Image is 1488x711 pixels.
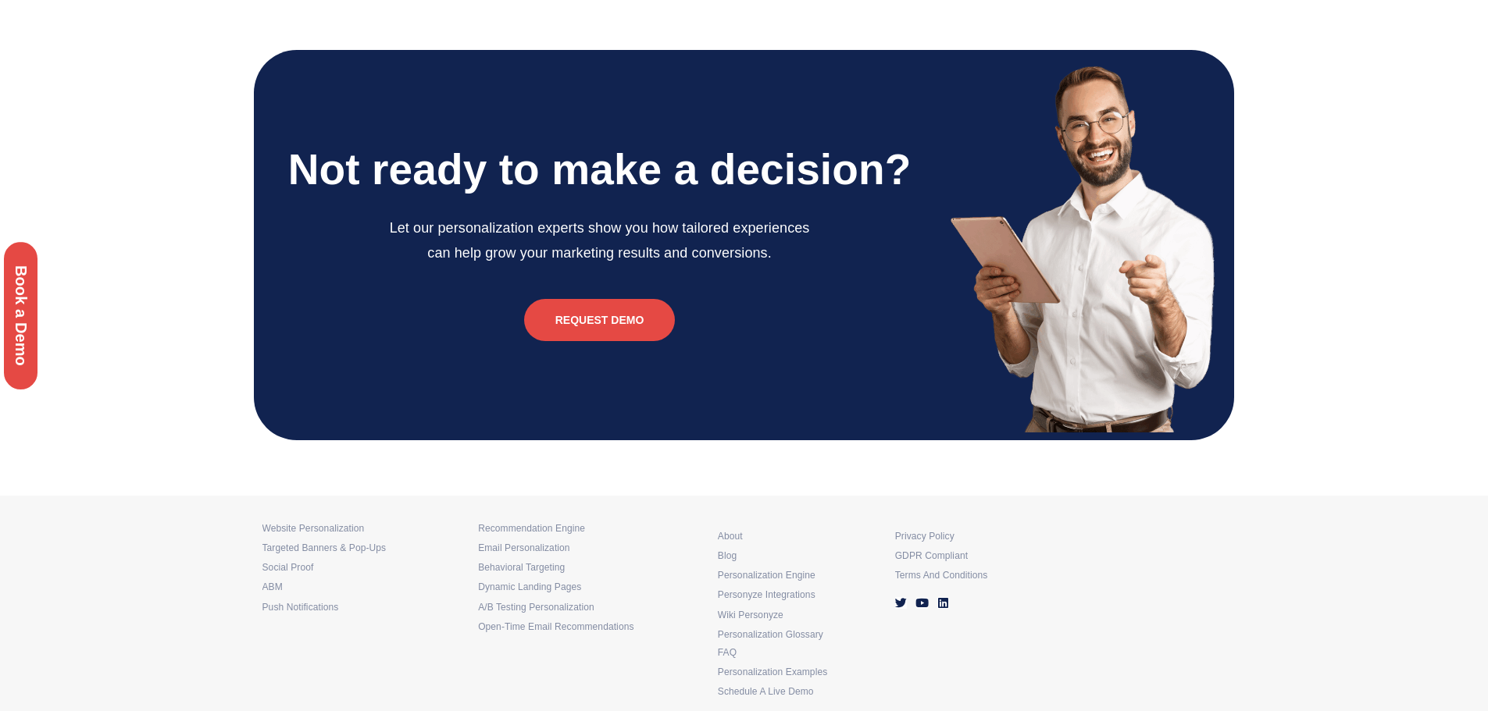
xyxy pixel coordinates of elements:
[262,526,479,531] h6: Website Personalization
[262,594,479,613] a: Push Notifications
[478,585,694,590] h6: Dynamic Landing Pages
[262,546,479,551] h6: Targeted Banners & Pop-Ups
[270,147,929,192] h3: Not ready to make a decision?
[718,613,880,618] h4: Wiki Personyze
[262,535,479,554] a: Targeted Banners & Pop-Ups
[718,592,880,598] h4: Personyze Integrations
[895,573,1057,578] h6: Terms and conditions
[718,573,880,578] h4: Personalization Engine
[895,542,1057,562] a: GDPR compliant
[718,650,880,656] h4: FAQ
[478,526,694,531] h6: Recommendation Engine
[895,534,1057,539] h6: Privacy policy
[718,639,880,659] a: FAQ
[718,534,880,539] h4: About
[478,554,694,574] a: behavioral targeting
[895,562,1057,581] a: Terms and conditions
[718,523,880,542] a: About
[718,689,880,695] h4: Schedule a Live Demo
[718,678,880,698] a: Schedule a Live Demo
[478,574,694,593] a: Dynamic Landing Pages
[478,613,694,633] a: Open-Time Email Recommendations
[718,632,880,638] h4: Personalization Glossary
[478,515,694,535] a: Recommendation Engine
[262,515,479,535] a: Website Personalization
[262,565,479,571] h6: Social Proof
[524,299,676,341] a: Request Demo
[718,542,880,562] a: Blog
[262,585,479,590] h6: ABM
[478,624,694,630] h6: Open-Time Email Recommendations
[718,553,880,559] h4: Blog
[718,670,880,675] h4: Personalization Examples
[718,581,880,601] a: Personyze Integrations
[555,315,644,325] span: Request Demo
[478,535,694,554] a: Email Personalization
[718,562,880,581] a: Personalization Engine
[262,554,479,574] a: Social Proof
[718,621,880,641] a: Personalization Glossary
[478,594,694,613] a: a/b testing personalization
[262,605,479,610] h6: Push Notifications
[895,523,1057,542] a: Privacy policy
[478,605,694,610] h6: a/b testing personalization
[262,574,479,593] a: ABM
[895,553,1057,559] h6: GDPR compliant
[478,546,694,551] h6: Email Personalization
[944,58,1218,432] img: A happy guy invite you for personalization demo
[478,565,694,571] h6: behavioral targeting
[376,215,823,265] h3: Let our personalization experts show you how tailored experiences can help grow your marketing re...
[718,659,880,678] a: Personalization Examples
[718,602,880,621] a: Wiki Personyze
